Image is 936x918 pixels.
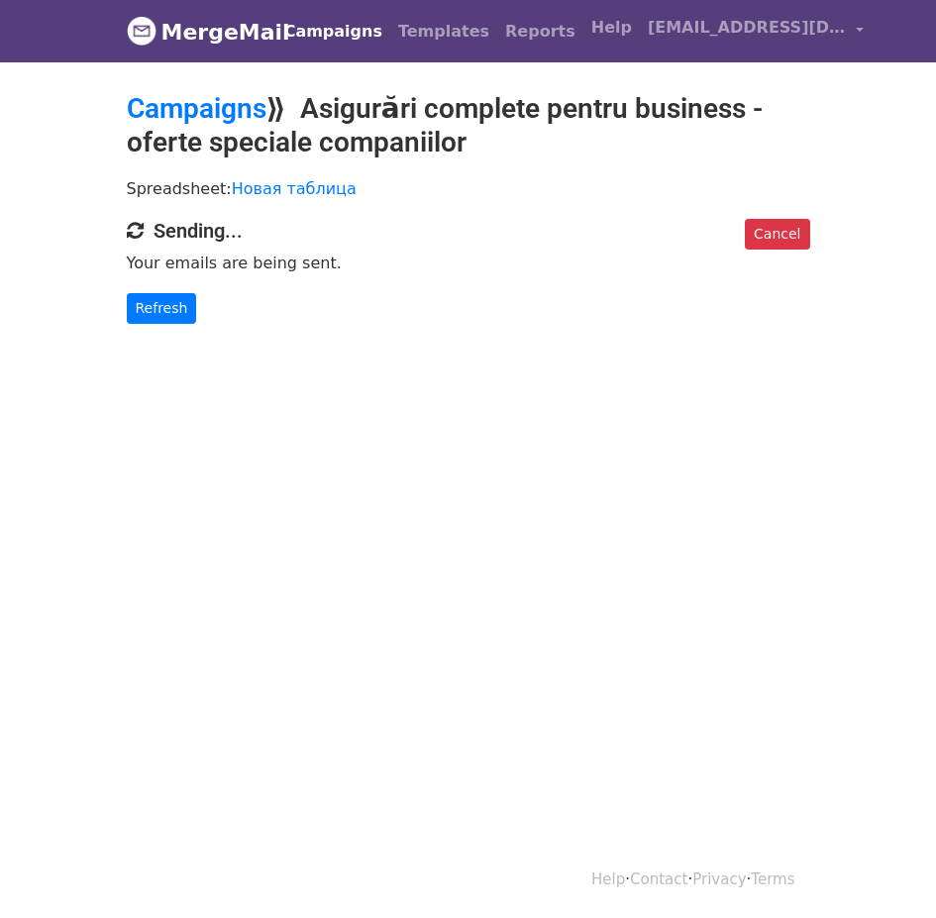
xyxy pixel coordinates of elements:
[127,253,810,273] p: Your emails are being sent.
[127,219,810,243] h4: Sending...
[583,8,640,48] a: Help
[497,12,583,51] a: Reports
[276,12,390,51] a: Campaigns
[630,870,687,888] a: Contact
[692,870,746,888] a: Privacy
[127,16,156,46] img: MergeMail logo
[591,870,625,888] a: Help
[232,179,357,198] a: Новая таблица
[390,12,497,51] a: Templates
[837,823,936,918] iframe: Chat Widget
[127,92,266,125] a: Campaigns
[127,178,810,199] p: Spreadsheet:
[745,219,809,250] a: Cancel
[751,870,794,888] a: Terms
[127,293,197,324] a: Refresh
[640,8,872,54] a: [EMAIL_ADDRESS][DOMAIN_NAME]
[127,11,260,52] a: MergeMail
[127,92,810,158] h2: ⟫ Asigurări complete pentru business - oferte speciale companiilor
[648,16,846,40] span: [EMAIL_ADDRESS][DOMAIN_NAME]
